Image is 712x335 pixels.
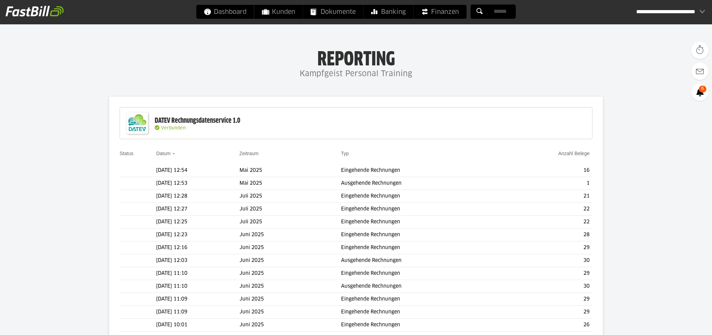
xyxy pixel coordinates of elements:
a: Finanzen [414,5,467,19]
td: [DATE] 12:27 [156,203,239,216]
td: 29 [502,293,592,306]
td: [DATE] 12:28 [156,190,239,203]
a: Banking [364,5,413,19]
a: Status [120,151,133,156]
td: 30 [502,254,592,267]
h1: Reporting [70,49,642,67]
a: Typ [341,151,349,156]
a: Datum [156,151,170,156]
td: [DATE] 12:03 [156,254,239,267]
td: Juni 2025 [240,280,341,293]
td: Eingehende Rechnungen [341,319,502,332]
td: Juni 2025 [240,267,341,280]
span: Dokumente [311,5,356,19]
a: Kunden [254,5,303,19]
td: [DATE] 10:01 [156,319,239,332]
td: Ausgehende Rechnungen [341,254,502,267]
td: Juli 2025 [240,190,341,203]
td: 22 [502,216,592,229]
td: 29 [502,306,592,319]
td: Juli 2025 [240,203,341,216]
td: Eingehende Rechnungen [341,306,502,319]
span: Kunden [262,5,295,19]
td: Juni 2025 [240,319,341,332]
td: 1 [502,177,592,190]
td: Juni 2025 [240,241,341,254]
td: Eingehende Rechnungen [341,190,502,203]
td: 29 [502,267,592,280]
span: 6 [699,86,706,93]
td: Eingehende Rechnungen [341,267,502,280]
iframe: Öffnet ein Widget, in dem Sie weitere Informationen finden [658,314,705,332]
td: Mai 2025 [240,164,341,177]
td: Eingehende Rechnungen [341,216,502,229]
td: 16 [502,164,592,177]
td: Juni 2025 [240,229,341,241]
td: Eingehende Rechnungen [341,241,502,254]
span: Verbunden [161,126,186,130]
a: Dokumente [303,5,363,19]
td: [DATE] 12:25 [156,216,239,229]
td: Eingehende Rechnungen [341,203,502,216]
td: Eingehende Rechnungen [341,229,502,241]
td: Ausgehende Rechnungen [341,280,502,293]
td: Eingehende Rechnungen [341,164,502,177]
td: [DATE] 11:09 [156,306,239,319]
td: Juli 2025 [240,216,341,229]
td: [DATE] 12:16 [156,241,239,254]
span: Dashboard [204,5,246,19]
td: [DATE] 11:09 [156,293,239,306]
td: Juni 2025 [240,293,341,306]
img: fastbill_logo_white.png [6,6,64,17]
td: 22 [502,203,592,216]
div: DATEV Rechnungsdatenservice 1.0 [155,116,240,125]
td: Mai 2025 [240,177,341,190]
td: 26 [502,319,592,332]
span: Finanzen [421,5,459,19]
td: [DATE] 11:10 [156,280,239,293]
a: 6 [691,83,709,101]
td: 28 [502,229,592,241]
a: Zeitraum [240,151,259,156]
a: Dashboard [196,5,254,19]
td: Juni 2025 [240,254,341,267]
a: Anzahl Belege [558,151,590,156]
img: DATEV-Datenservice Logo [123,109,151,137]
td: [DATE] 12:54 [156,164,239,177]
img: sort_desc.gif [172,153,177,154]
td: Eingehende Rechnungen [341,293,502,306]
td: Ausgehende Rechnungen [341,177,502,190]
td: 21 [502,190,592,203]
td: 30 [502,280,592,293]
td: [DATE] 12:53 [156,177,239,190]
td: Juni 2025 [240,306,341,319]
td: [DATE] 12:23 [156,229,239,241]
td: 29 [502,241,592,254]
span: Banking [371,5,406,19]
td: [DATE] 11:10 [156,267,239,280]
